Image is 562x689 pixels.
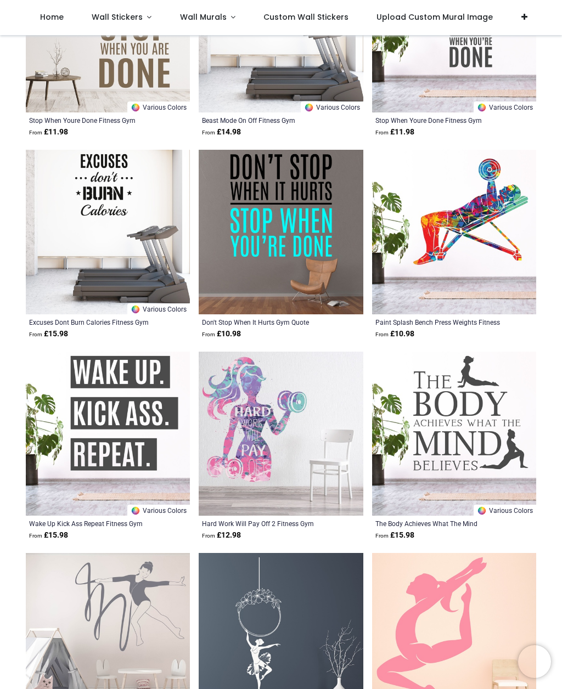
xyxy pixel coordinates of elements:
[40,12,64,22] span: Home
[29,519,155,528] a: Wake Up Kick Ass Repeat Fitness Gym
[304,103,314,112] img: Color Wheel
[263,12,349,22] span: Custom Wall Stickers
[372,150,536,314] img: Paint Splash Bench Press Weights Fitness Gym Wall Sticker
[372,352,536,516] img: The Body Achieves What The Mind Believes Gymnastics Quote Wall Sticker
[127,505,190,516] a: Various Colors
[29,530,68,541] strong: £ 15.98
[131,304,140,314] img: Color Wheel
[375,318,502,326] a: Paint Splash Bench Press Weights Fitness Gym
[202,331,215,337] span: From
[127,303,190,314] a: Various Colors
[375,533,389,539] span: From
[301,101,363,112] a: Various Colors
[131,506,140,516] img: Color Wheel
[202,129,215,135] span: From
[518,645,551,678] iframe: Brevo live chat
[26,150,190,314] img: Excuses Dont Burn Calories Fitness Gym Wall Sticker
[477,506,487,516] img: Color Wheel
[29,331,42,337] span: From
[202,329,241,340] strong: £ 10.98
[29,329,68,340] strong: £ 15.98
[29,533,42,539] span: From
[202,519,328,528] a: Hard Work Will Pay Off 2 Fitness Gym
[375,329,414,340] strong: £ 10.98
[375,530,414,541] strong: £ 15.98
[180,12,227,22] span: Wall Murals
[29,129,42,135] span: From
[199,352,363,516] img: Hard Work Will Pay Off 2 Fitness Gym Wall Sticker
[375,127,414,138] strong: £ 11.98
[375,331,389,337] span: From
[202,530,241,541] strong: £ 12.98
[202,318,328,326] a: Don't Stop When It Hurts Gym Quote
[474,505,536,516] a: Various Colors
[131,103,140,112] img: Color Wheel
[202,116,328,125] a: Beast Mode On Off Fitness Gym
[199,150,363,314] img: Don't Stop When It Hurts Gym Quote Wall Sticker
[29,116,155,125] a: Stop When Youre Done Fitness Gym Sports Quote
[375,129,389,135] span: From
[202,533,215,539] span: From
[375,116,502,125] a: Stop When Youre Done Fitness Gym
[29,318,155,326] a: Excuses Dont Burn Calories Fitness Gym
[92,12,143,22] span: Wall Stickers
[29,127,68,138] strong: £ 11.98
[375,519,502,528] a: The Body Achieves What The Mind Believes Gymnastics Quote
[26,352,190,516] img: Wake Up Kick Ass Repeat Fitness Gym Wall Sticker
[127,101,190,112] a: Various Colors
[202,127,241,138] strong: £ 14.98
[474,101,536,112] a: Various Colors
[376,12,493,22] span: Upload Custom Mural Image
[477,103,487,112] img: Color Wheel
